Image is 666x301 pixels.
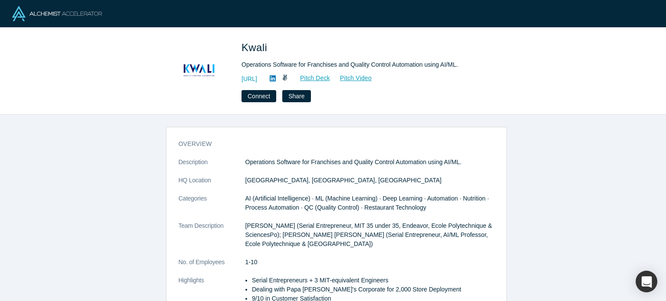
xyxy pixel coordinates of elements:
[179,194,245,221] dt: Categories
[179,176,245,194] dt: HQ Location
[179,139,482,149] h3: overview
[282,90,310,102] button: Share
[245,176,494,185] dd: [GEOGRAPHIC_DATA], [GEOGRAPHIC_DATA], [GEOGRAPHIC_DATA]
[242,42,270,53] span: Kwali
[242,90,276,102] button: Connect
[242,60,484,69] div: Operations Software for Franchises and Quality Control Automation using AI/ML.
[245,221,494,249] p: [PERSON_NAME] (Serial Entrepreneur, MIT 35 under 35, Endeavor, Ecole Polytechnique & SciencesPo);...
[179,158,245,176] dt: Description
[245,258,494,267] dd: 1-10
[179,258,245,276] dt: No. of Employees
[252,276,494,285] li: Serial Entrepreneurs + 3 MIT-equivalent Engineers
[12,6,102,21] img: Alchemist Logo
[291,73,330,83] a: Pitch Deck
[245,195,489,211] span: AI (Artificial Intelligence) · ML (Machine Learning) · Deep Learning · Automation · Nutrition · P...
[245,158,494,167] p: Operations Software for Franchises and Quality Control Automation using AI/ML.
[252,285,494,294] li: Dealing with Papa [PERSON_NAME]'s Corporate for 2,000 Store Deployment
[242,74,257,84] a: [URL]
[179,221,245,258] dt: Team Description
[330,73,372,83] a: Pitch Video
[169,40,229,100] img: Kwali's Logo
